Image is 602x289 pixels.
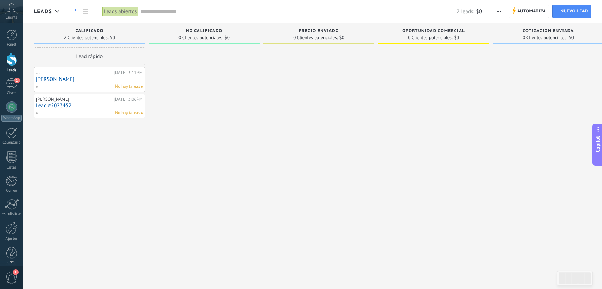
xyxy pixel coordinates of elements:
span: No hay tareas [115,110,140,116]
span: 0 Clientes potenciales: [408,36,452,40]
button: Más [494,5,504,18]
span: 0 Clientes potenciales: [178,36,223,40]
a: Nuevo lead [552,5,591,18]
a: [PERSON_NAME] [36,76,143,82]
div: ... [36,70,112,76]
div: [DATE] 3:11PM [114,70,143,76]
a: Lead #2023452 [36,103,143,109]
div: OPORTUNIDAD COMERCIAL [382,29,486,35]
span: COTIZACIÓN ENVIADA [523,29,574,33]
span: Copilot [594,136,601,152]
span: No hay nada asignado [141,86,143,88]
span: No hay tareas [115,83,140,90]
span: $0 [454,36,459,40]
span: Nuevo lead [560,5,588,18]
div: [DATE] 3:06PM [114,97,143,102]
span: 0 Clientes potenciales: [523,36,567,40]
a: Automatiza [509,5,549,18]
span: 1 [14,78,20,83]
div: WhatsApp [1,115,22,122]
span: Leads [34,8,52,15]
span: No hay nada asignado [141,112,143,114]
div: COTIZACIÓN ENVIADA [496,29,600,35]
span: $0 [110,36,115,40]
span: $0 [476,8,482,15]
div: Chats [1,91,22,96]
span: 1 [13,269,19,275]
div: Correo [1,189,22,193]
span: PRECIO ENVIADO [299,29,339,33]
div: PRECIO ENVIADO [267,29,371,35]
span: Automatiza [517,5,546,18]
div: Calendario [1,140,22,145]
a: Lista [79,5,91,19]
div: Ajustes [1,237,22,241]
span: $0 [225,36,230,40]
div: Listas [1,165,22,170]
span: $0 [339,36,344,40]
div: [PERSON_NAME] [36,97,112,102]
span: Cuenta [6,15,17,20]
div: NO CALIFICADO [152,29,256,35]
span: 2 leads: [457,8,474,15]
span: NO CALIFICADO [186,29,222,33]
span: 2 Clientes potenciales: [64,36,108,40]
a: Leads [67,5,79,19]
span: 0 Clientes potenciales: [293,36,338,40]
div: Panel [1,42,22,47]
span: $0 [569,36,574,40]
div: Estadísticas [1,212,22,216]
div: Lead rápido [34,47,145,65]
div: Leads abiertos [102,6,139,17]
span: OPORTUNIDAD COMERCIAL [402,29,465,33]
div: CALIFICADO [37,29,141,35]
span: CALIFICADO [76,29,104,33]
div: Leads [1,68,22,73]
